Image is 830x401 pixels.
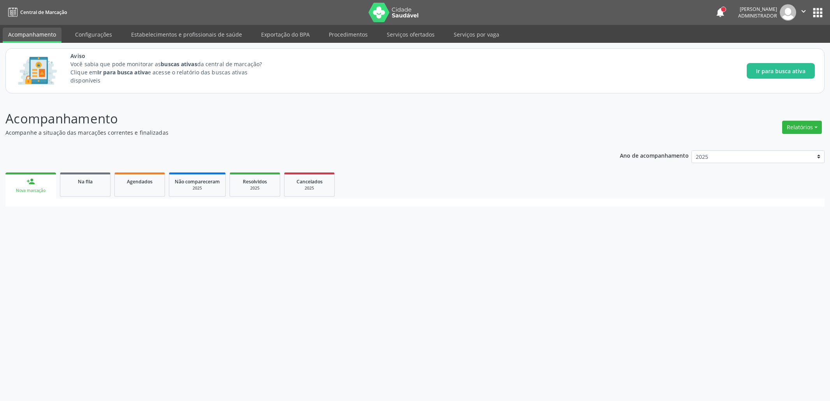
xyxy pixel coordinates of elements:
[796,4,811,21] button: 
[738,6,777,12] div: [PERSON_NAME]
[175,178,220,185] span: Não compareceram
[290,185,329,191] div: 2025
[811,6,825,19] button: apps
[26,177,35,186] div: person_add
[78,178,93,185] span: Na fila
[243,178,267,185] span: Resolvidos
[782,121,822,134] button: Relatórios
[70,28,118,41] a: Configurações
[297,178,323,185] span: Cancelados
[738,12,777,19] span: Administrador
[448,28,505,41] a: Serviços por vaga
[70,60,276,84] p: Você sabia que pode monitorar as da central de marcação? Clique em e acesse o relatório das busca...
[70,52,276,60] span: Aviso
[256,28,315,41] a: Exportação do BPA
[799,7,808,16] i: 
[715,7,726,18] button: notifications
[15,53,60,88] img: Imagem de CalloutCard
[175,185,220,191] div: 2025
[161,60,197,68] strong: buscas ativas
[11,188,51,193] div: Nova marcação
[3,28,61,43] a: Acompanhamento
[780,4,796,21] img: img
[5,128,579,137] p: Acompanhe a situação das marcações correntes e finalizadas
[747,63,815,79] button: Ir para busca ativa
[126,28,247,41] a: Estabelecimentos e profissionais de saúde
[756,67,805,75] span: Ir para busca ativa
[620,150,689,160] p: Ano de acompanhamento
[5,109,579,128] p: Acompanhamento
[381,28,440,41] a: Serviços ofertados
[127,178,153,185] span: Agendados
[20,9,67,16] span: Central de Marcação
[97,69,148,76] strong: Ir para busca ativa
[5,6,67,19] a: Central de Marcação
[323,28,373,41] a: Procedimentos
[235,185,274,191] div: 2025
